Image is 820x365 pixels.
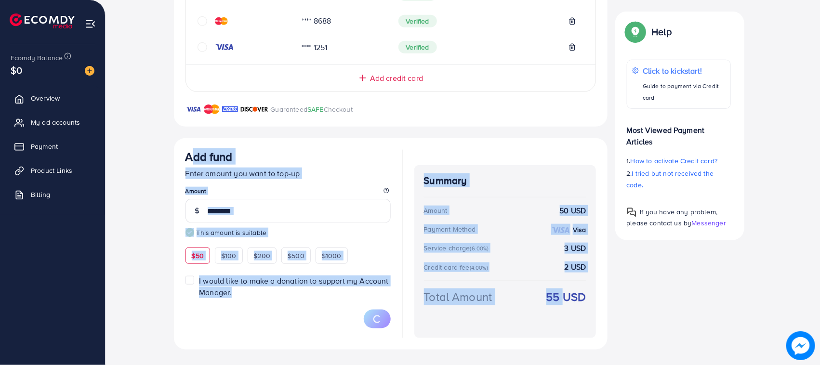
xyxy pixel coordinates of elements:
[204,104,220,115] img: brand
[85,66,94,76] img: image
[192,251,204,261] span: $50
[398,15,437,27] span: Verified
[627,207,718,228] span: If you have any problem, please contact us by
[288,251,304,261] span: $500
[10,13,75,28] img: logo
[199,275,388,297] span: I would like to make a donation to support my Account Manager.
[322,251,342,261] span: $1000
[627,168,731,191] p: 2.
[627,155,731,167] p: 1.
[198,16,207,26] svg: circle
[7,89,98,108] a: Overview
[627,169,714,190] span: I tried but not received the code.
[424,288,492,305] div: Total Amount
[560,205,586,216] strong: 50 USD
[424,224,476,234] div: Payment Method
[185,168,391,179] p: Enter amount you want to top-up
[565,261,586,273] strong: 2 USD
[470,245,489,252] small: (6.00%)
[185,228,194,237] img: guide
[221,251,237,261] span: $100
[185,150,233,164] h3: Add fund
[11,63,22,77] span: $0
[185,187,391,199] legend: Amount
[424,243,492,253] div: Service charge
[643,65,725,77] p: Click to kickstart!
[643,80,725,104] p: Guide to payment via Credit card
[7,161,98,180] a: Product Links
[786,331,815,360] img: image
[627,117,731,147] p: Most Viewed Payment Articles
[573,225,586,235] strong: Visa
[31,142,58,151] span: Payment
[424,262,491,272] div: Credit card fee
[31,117,80,127] span: My ad accounts
[565,243,586,254] strong: 3 USD
[31,93,60,103] span: Overview
[631,156,717,166] span: How to activate Credit card?
[7,113,98,132] a: My ad accounts
[185,104,201,115] img: brand
[692,218,726,228] span: Messenger
[398,41,437,53] span: Verified
[198,42,207,52] svg: circle
[271,104,353,115] p: Guaranteed Checkout
[370,73,423,84] span: Add credit card
[7,185,98,204] a: Billing
[215,43,234,51] img: credit
[85,18,96,29] img: menu
[7,137,98,156] a: Payment
[652,26,672,38] p: Help
[31,190,50,199] span: Billing
[222,104,238,115] img: brand
[424,175,586,187] h4: Summary
[185,228,391,237] small: This amount is suitable
[627,208,636,217] img: Popup guide
[11,53,63,63] span: Ecomdy Balance
[551,226,570,234] img: credit
[470,264,488,272] small: (4.00%)
[546,288,586,305] strong: 55 USD
[215,17,228,25] img: credit
[627,23,644,40] img: Popup guide
[31,166,72,175] span: Product Links
[254,251,271,261] span: $200
[307,104,324,114] span: SAFE
[424,206,448,215] div: Amount
[240,104,268,115] img: brand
